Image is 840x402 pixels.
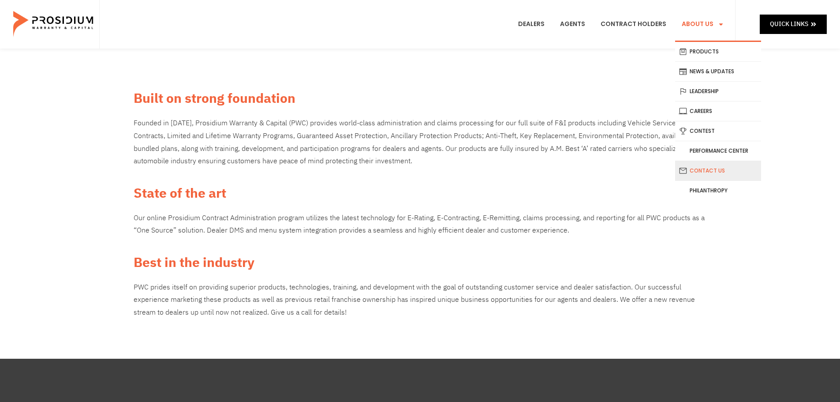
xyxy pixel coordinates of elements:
[770,19,808,30] span: Quick Links
[134,212,707,237] p: Our online Prosidium Contract Administration program utilizes the latest technology for E-Rating,...
[134,117,707,168] p: Founded in [DATE], Prosidium Warranty & Capital (PWC) provides world-class administration and cla...
[760,15,827,34] a: Quick Links
[594,8,673,41] a: Contract Holders
[511,8,731,41] nav: Menu
[134,183,707,203] h2: State of the art
[675,121,761,141] a: Contest
[675,141,761,161] a: Performance Center
[511,8,551,41] a: Dealers
[675,62,761,81] a: News & Updates
[675,161,761,180] a: Contact Us
[675,181,761,200] a: Philanthropy
[675,82,761,101] a: Leadership
[675,41,761,200] ul: About Us
[553,8,592,41] a: Agents
[134,252,707,272] h2: Best in the industry
[134,88,707,108] h2: Built on strong foundation
[675,101,761,121] a: Careers
[134,281,707,319] div: PWC prides itself on providing superior products, technologies, training, and development with th...
[675,8,731,41] a: About Us
[675,42,761,61] a: Products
